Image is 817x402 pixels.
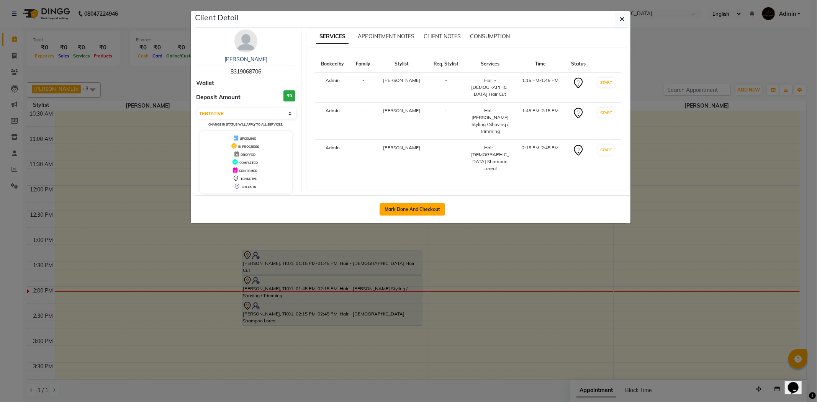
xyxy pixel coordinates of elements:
[380,203,445,216] button: Mark Done And Checkout
[470,77,511,98] div: Hair - [DEMOGRAPHIC_DATA] Hair Cut
[427,72,465,103] td: -
[350,103,376,140] td: -
[208,123,283,126] small: Change in status will apply to all services.
[315,140,350,177] td: Admin
[598,145,614,155] button: START
[195,12,239,23] h5: Client Detail
[515,103,565,140] td: 1:45 PM-2:15 PM
[565,56,591,72] th: Status
[350,140,376,177] td: -
[315,56,350,72] th: Booked by
[377,56,427,72] th: Stylist
[427,140,465,177] td: -
[424,33,461,40] span: CLIENT NOTES
[241,153,255,157] span: DROPPED
[238,145,259,149] span: IN PROGRESS
[315,72,350,103] td: Admin
[470,144,511,172] div: Hair - [DEMOGRAPHIC_DATA] Shampoo Loreal
[515,56,565,72] th: Time
[196,79,214,88] span: Wallet
[470,107,511,135] div: Hair - [PERSON_NAME] Styling / Shaving / Trimming
[427,103,465,140] td: -
[785,371,809,394] iframe: chat widget
[358,33,414,40] span: APPOINTMENT NOTES
[465,56,516,72] th: Services
[383,145,421,150] span: [PERSON_NAME]
[315,103,350,140] td: Admin
[316,30,349,44] span: SERVICES
[515,140,565,177] td: 2:15 PM-2:45 PM
[350,56,376,72] th: Family
[383,77,421,83] span: [PERSON_NAME]
[224,56,267,63] a: [PERSON_NAME]
[283,90,295,101] h3: ₹0
[598,78,614,87] button: START
[239,161,258,165] span: COMPLETED
[241,177,257,181] span: TENTATIVE
[470,33,510,40] span: CONSUMPTION
[196,93,241,102] span: Deposit Amount
[234,29,257,52] img: avatar
[240,137,256,141] span: UPCOMING
[383,108,421,113] span: [PERSON_NAME]
[242,185,256,189] span: CHECK-IN
[231,68,261,75] span: 8319068706
[598,108,614,118] button: START
[515,72,565,103] td: 1:15 PM-1:45 PM
[427,56,465,72] th: Req. Stylist
[350,72,376,103] td: -
[239,169,257,173] span: CONFIRMED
